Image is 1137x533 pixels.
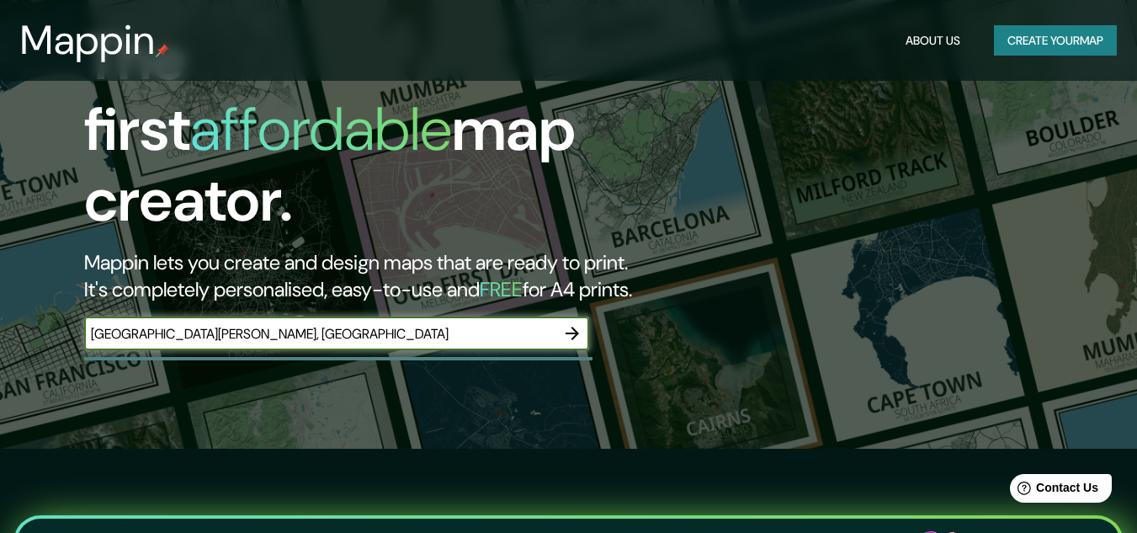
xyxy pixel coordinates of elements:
[84,249,653,303] h2: Mappin lets you create and design maps that are ready to print. It's completely personalised, eas...
[899,25,967,56] button: About Us
[987,467,1118,514] iframe: Help widget launcher
[20,17,156,64] h3: Mappin
[84,324,555,344] input: Choose your favourite place
[190,90,452,168] h1: affordable
[480,276,523,302] h5: FREE
[156,44,169,57] img: mappin-pin
[84,24,653,249] h1: The first map creator.
[994,25,1117,56] button: Create yourmap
